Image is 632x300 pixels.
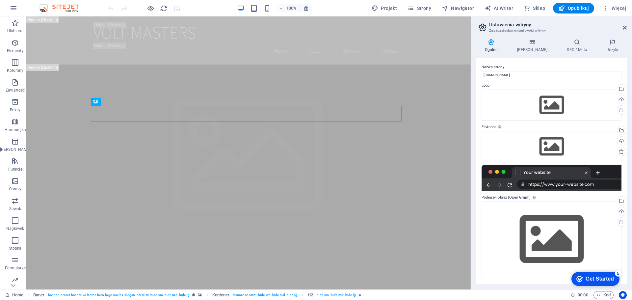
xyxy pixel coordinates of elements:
[558,5,589,12] span: Opublikuj
[6,226,24,231] p: Nagłówek
[5,291,23,299] a: Kliknij, aby anulować zaznaczenie. Kliknij dwukrotnie, aby otworzyć Strony
[160,5,168,12] i: Przeładuj stronę
[38,4,87,12] img: Editor Logo
[482,63,621,71] label: Nazwa strony
[316,291,356,299] span: . hide-sm .hide-md .hide-lg
[482,202,621,277] div: Wybierz pliki z menedżera plików, zdjęć stockowych lub prześlij plik(i)
[5,265,26,271] p: Formularze
[482,123,621,131] label: Favicona
[276,4,300,12] button: 100%
[578,291,588,299] span: 00 00
[521,3,548,14] button: Sklep
[19,7,48,13] div: Get Started
[7,48,24,53] p: Elementy
[47,291,190,299] span: . banner .preset-banner-v3-home-hero-logo-nav-h1-slogan .parallax .hide-sm .hide-md .hide-lg
[372,5,397,12] span: Projekt
[482,194,621,202] label: Podejrzyj obraz (Open Graph)
[212,291,230,299] span: Kliknij, aby zaznaczyć. Kliknij dwukrotnie, aby edytować
[33,291,362,299] nav: breadcrumb
[524,5,545,12] span: Sklep
[599,3,629,14] button: Więcej
[559,39,598,53] h4: SEO / Meta
[439,3,477,14] button: Nawigator
[596,291,611,299] span: Kod
[489,22,627,28] h2: Ustawienia witryny
[192,293,195,297] i: Ten element jest konfigurowalnym ustawieniem wstępnym
[593,291,614,299] button: Kod
[553,3,594,14] button: Opublikuj
[408,5,431,12] span: Strony
[598,39,627,53] h4: Języki
[476,39,509,53] h4: Ogólne
[602,5,626,12] span: Więcej
[405,3,434,14] button: Strony
[5,3,53,17] div: Get Started 5 items remaining, 0% complete
[482,71,621,79] input: Nazwa...
[7,28,23,34] p: Ulubione
[482,131,621,162] div: Wybierz pliki z menedżera plików, zdjęć stockowych lub prześlij plik(i)
[49,1,55,8] div: 5
[369,3,400,14] div: Projekt (Ctrl+Alt+Y)
[33,291,44,299] span: Kliknij, aby zaznaczyć. Kliknij dwukrotnie, aby edytować
[509,39,559,53] h4: [PERSON_NAME]
[485,5,513,12] span: AI Writer
[308,291,313,299] span: Kliknij, aby zaznaczyć. Kliknij dwukrotnie, aby edytować
[9,246,22,251] p: Stopka
[160,4,168,12] button: reload
[482,82,621,90] label: Logo
[8,167,22,172] p: Funkcje
[482,90,621,121] div: Wybierz pliki z menedżera plików, zdjęć stockowych lub prześlij plik(i)
[442,5,474,12] span: Nawigator
[358,293,361,297] i: Element zawiera animację
[571,291,588,299] h6: Czas sesji
[9,186,22,192] p: Obrazy
[369,3,400,14] button: Projekt
[198,293,202,297] i: Ten element zawiera tło
[9,206,21,211] p: Suwak
[7,68,23,73] p: Kolumny
[303,5,309,11] i: Po zmianie rozmiaru automatycznie dostosowuje poziom powiększenia do wybranego urządzenia.
[6,88,25,93] p: Zawartość
[489,28,614,34] h3: Zarządzaj ustawieniami swojej witryny
[582,292,583,297] span: :
[482,3,516,14] button: AI Writer
[286,4,297,12] h6: 100%
[10,107,21,113] p: Boksy
[5,127,26,132] p: Harmonijka
[619,291,627,299] button: Usercentrics
[232,291,298,299] span: . banner-content .hide-sm .hide-md .hide-lg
